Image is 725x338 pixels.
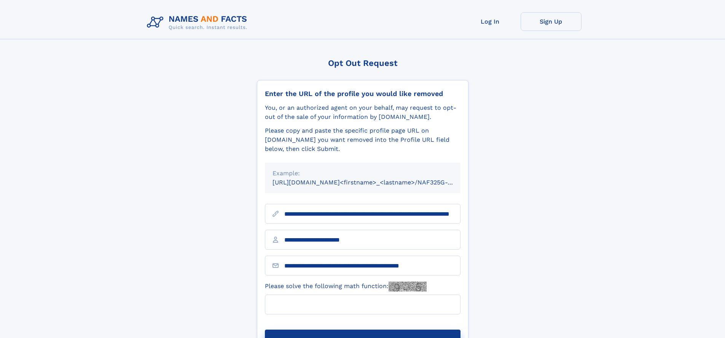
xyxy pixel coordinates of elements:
a: Log In [460,12,521,31]
div: Enter the URL of the profile you would like removed [265,90,460,98]
a: Sign Up [521,12,582,31]
img: Logo Names and Facts [144,12,253,33]
small: [URL][DOMAIN_NAME]<firstname>_<lastname>/NAF325G-xxxxxxxx [272,179,475,186]
div: Example: [272,169,453,178]
div: Opt Out Request [257,58,468,68]
label: Please solve the following math function: [265,282,427,292]
div: You, or an authorized agent on your behalf, may request to opt-out of the sale of your informatio... [265,103,460,122]
div: Please copy and paste the specific profile page URL on [DOMAIN_NAME] you want removed into the Pr... [265,126,460,154]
